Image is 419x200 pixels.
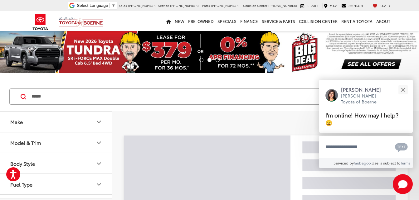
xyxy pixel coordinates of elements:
a: Service & Parts: Opens in a new tab [260,11,297,31]
div: Model & Trim [95,139,103,146]
a: Select Language​ [77,3,115,8]
span: [PHONE_NUMBER] [268,3,297,8]
a: Contact [340,3,365,8]
a: Home [164,11,173,31]
span: Use is subject to [372,160,400,165]
span: Collision Center [243,3,267,8]
a: About [374,11,392,31]
img: Toyota [29,12,52,32]
span: Service [158,3,169,8]
textarea: Type your message [319,136,413,158]
a: Terms [400,160,411,165]
div: Fuel Type [95,181,103,188]
div: Body Style [95,160,103,167]
button: Close [396,83,410,96]
span: I'm online! How may I help? 😀 [325,111,398,126]
div: Model & Trim [10,140,41,145]
svg: Text [395,142,408,152]
input: Search by Make, Model, or Keyword [31,89,370,104]
p: [PERSON_NAME] Toyota of Boerne [341,93,387,105]
button: Fuel TypeFuel Type [0,174,113,194]
span: Service [307,3,319,8]
span: [PHONE_NUMBER] [128,3,157,8]
button: Toggle Chat Window [393,174,413,194]
p: [PERSON_NAME] [341,86,387,93]
a: My Saved Vehicles [371,3,392,8]
div: Fuel Type [10,181,32,187]
span: Sales [119,3,127,8]
a: Map [322,3,338,8]
button: MakeMake [0,112,113,132]
span: [PHONE_NUMBER] [170,3,199,8]
span: ▼ [111,3,115,8]
a: New [173,11,186,31]
a: Rent a Toyota [339,11,374,31]
span: [PHONE_NUMBER] [211,3,240,8]
svg: Start Chat [393,174,413,194]
a: Specials [216,11,238,31]
span: Saved [380,3,390,8]
div: Body Style [10,160,35,166]
span: Map [330,3,337,8]
div: Close[PERSON_NAME][PERSON_NAME] Toyota of BoerneI'm online! How may I help? 😀Type your messageCha... [319,80,413,168]
a: Finance [238,11,260,31]
span: Contact [348,3,363,8]
button: Body StyleBody Style [0,153,113,174]
div: Make [95,118,103,126]
span: Select Language [77,3,108,8]
a: Pre-Owned [186,11,216,31]
a: Collision Center [297,11,339,31]
span: Parts [202,3,210,8]
span: Serviced by [334,160,354,165]
button: Chat with SMS [393,140,410,154]
button: Model & TrimModel & Trim [0,132,113,153]
a: Gubagoo. [354,160,372,165]
div: Make [10,119,23,125]
a: Service [299,3,321,8]
img: Vic Vaughan Toyota of Boerne [59,17,103,28]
